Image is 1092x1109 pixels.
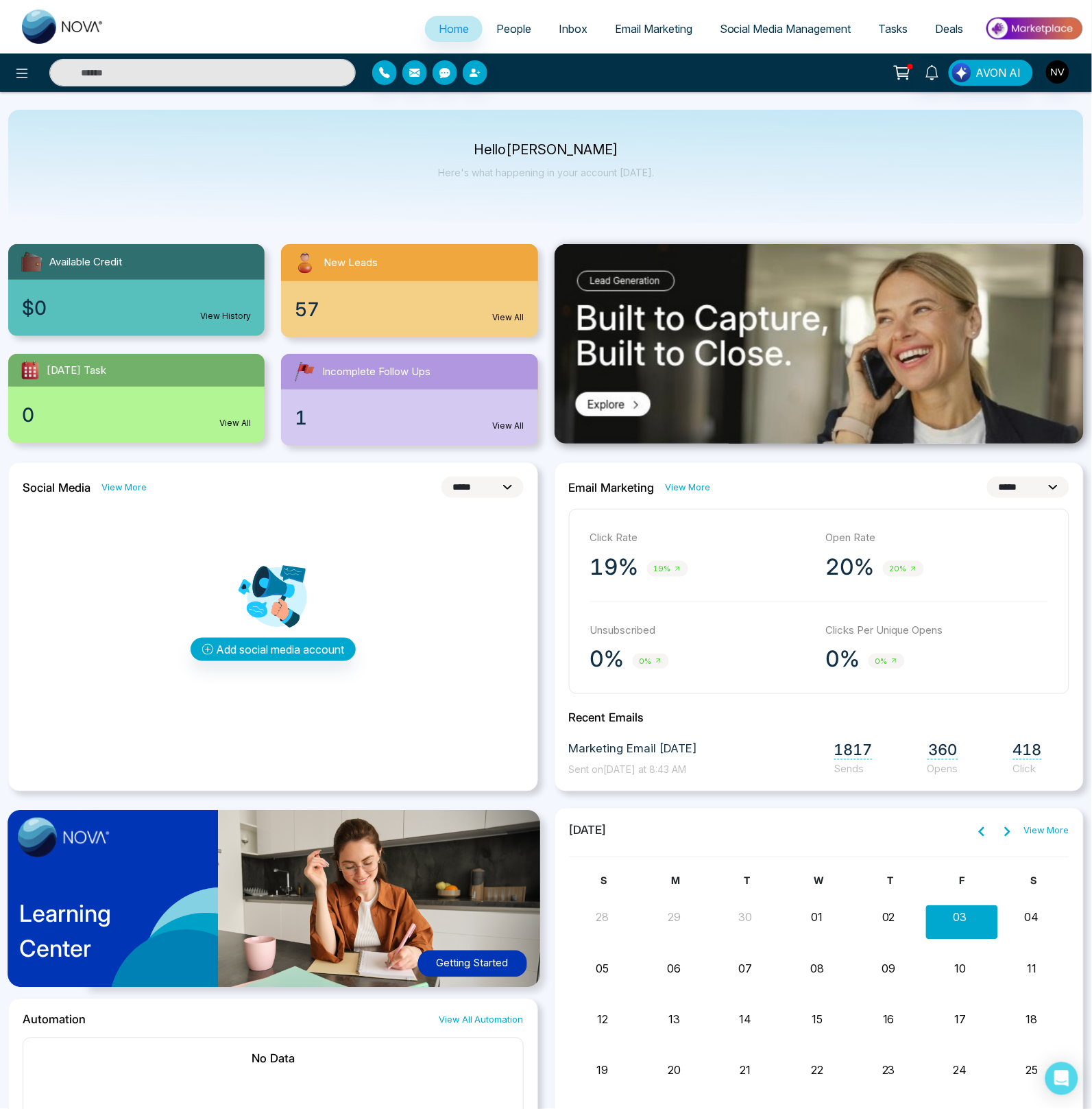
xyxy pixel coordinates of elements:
[633,654,669,669] span: 0%
[22,294,47,322] span: $0
[952,63,971,82] img: Lead Flow
[826,530,1048,546] p: Open Rate
[834,741,873,760] span: 1817
[295,403,307,432] span: 1
[826,553,875,581] p: 20%
[601,875,607,887] span: S
[295,295,319,324] span: 57
[666,481,711,494] a: View More
[1045,1062,1078,1095] div: Open Intercom Messenger
[418,951,527,977] button: Getting Started
[882,1062,895,1079] button: 23
[292,250,318,276] img: newLeads.svg
[597,1062,609,1079] button: 19
[739,909,753,926] button: 30
[720,22,851,36] span: Social Media Management
[493,311,524,324] a: View All
[438,144,654,156] p: Hello [PERSON_NAME]
[810,961,824,977] button: 08
[744,875,751,887] span: T
[812,1012,823,1028] button: 15
[19,359,41,381] img: todayTask.svg
[740,1062,751,1079] button: 21
[706,16,865,42] a: Social Media Management
[954,1012,966,1028] button: 17
[439,22,469,36] span: Home
[19,250,44,274] img: availableCredit.svg
[834,763,873,776] span: Sends
[888,875,894,887] span: T
[22,10,104,44] img: Nova CRM Logo
[984,13,1084,44] img: Market-place.gif
[47,363,106,379] span: [DATE] Task
[814,875,824,887] span: W
[569,711,1070,724] h2: Recent Emails
[882,909,895,926] button: 02
[826,645,860,673] p: 0%
[960,875,965,887] span: F
[101,481,147,494] a: View More
[496,22,531,36] span: People
[879,22,908,36] span: Tasks
[671,875,680,887] span: M
[273,244,546,337] a: New Leads57View All
[545,16,601,42] a: Inbox
[18,818,110,857] img: image
[865,16,922,42] a: Tasks
[37,1052,509,1066] h2: No Data
[569,822,607,840] span: [DATE]
[1026,1062,1038,1079] button: 25
[590,645,624,673] p: 0%
[324,255,378,271] span: New Leads
[668,909,681,926] button: 29
[882,961,896,977] button: 09
[597,1012,608,1028] button: 12
[219,417,251,429] a: View All
[590,530,812,546] p: Click Rate
[869,654,905,669] span: 0%
[1027,961,1036,977] button: 11
[601,16,706,42] a: Email Marketing
[1024,824,1069,838] a: View More
[8,808,538,999] a: LearningCenterGetting Started
[22,401,34,429] span: 0
[647,561,688,577] span: 19%
[49,254,122,270] span: Available Credit
[590,623,812,639] p: Unsubscribed
[927,763,958,776] span: Opens
[590,553,639,581] p: 19%
[23,481,90,494] h2: Social Media
[425,16,483,42] a: Home
[740,1012,752,1028] button: 14
[1013,741,1042,760] span: 418
[826,623,1048,639] p: Clicks Per Unique Opens
[954,961,966,977] button: 10
[936,22,964,36] span: Deals
[739,961,753,977] button: 07
[292,359,317,384] img: followUps.svg
[569,481,655,494] h2: Email Marketing
[812,909,823,926] button: 01
[1025,909,1039,926] button: 04
[668,1062,681,1079] button: 20
[1046,60,1069,84] img: User Avatar
[668,961,681,977] button: 06
[1,803,557,1004] img: home-learning-center.png
[811,1062,823,1079] button: 22
[438,167,654,178] p: Here's what happening in your account [DATE].
[976,64,1021,81] span: AVON AI
[273,354,546,446] a: Incomplete Follow Ups1View All
[569,764,687,776] span: Sent on [DATE] at 8:43 AM
[322,364,430,380] span: Incomplete Follow Ups
[200,310,251,322] a: View History
[615,22,692,36] span: Email Marketing
[927,741,958,760] span: 360
[191,638,356,661] button: Add social media account
[555,244,1084,444] img: .
[493,420,524,432] a: View All
[23,1013,86,1027] h2: Automation
[1026,1012,1038,1028] button: 18
[949,60,1033,86] button: AVON AI
[883,1012,895,1028] button: 16
[569,741,698,759] span: Marketing Email [DATE]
